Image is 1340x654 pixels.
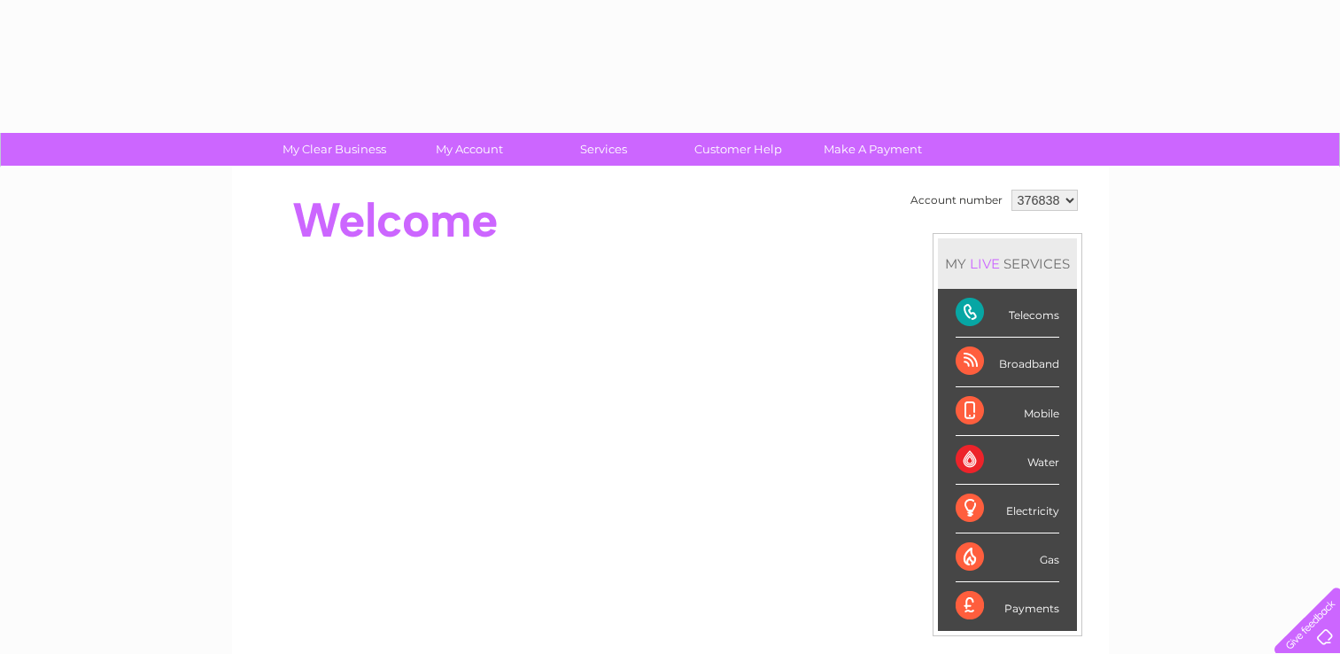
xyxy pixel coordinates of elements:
[956,582,1059,630] div: Payments
[956,533,1059,582] div: Gas
[956,289,1059,338] div: Telecoms
[966,255,1003,272] div: LIVE
[665,133,811,166] a: Customer Help
[956,485,1059,533] div: Electricity
[956,436,1059,485] div: Water
[906,185,1007,215] td: Account number
[956,338,1059,386] div: Broadband
[800,133,946,166] a: Make A Payment
[956,387,1059,436] div: Mobile
[261,133,407,166] a: My Clear Business
[396,133,542,166] a: My Account
[938,238,1077,289] div: MY SERVICES
[531,133,677,166] a: Services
